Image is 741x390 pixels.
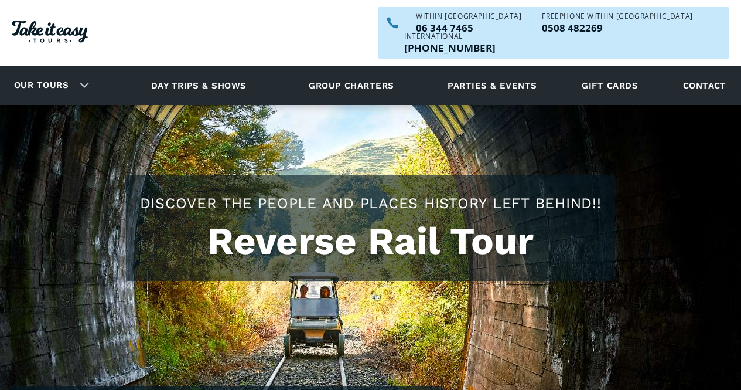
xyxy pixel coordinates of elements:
p: 0508 482269 [542,23,692,33]
a: Group charters [294,69,408,101]
a: Day trips & shows [136,69,261,101]
a: Parties & events [442,69,542,101]
h1: Reverse Rail Tour [138,219,603,263]
h2: Discover the people and places history left behind!! [138,193,603,213]
div: Freephone WITHIN [GEOGRAPHIC_DATA] [542,13,692,20]
a: Call us freephone within NZ on 0508482269 [542,23,692,33]
div: WITHIN [GEOGRAPHIC_DATA] [416,13,521,20]
a: Call us outside of NZ on +6463447465 [404,43,496,53]
a: Contact [677,69,732,101]
p: 06 344 7465 [416,23,521,33]
img: Take it easy Tours logo [12,21,88,43]
p: [PHONE_NUMBER] [404,43,496,53]
a: Our tours [5,72,77,99]
div: International [404,33,496,40]
a: Homepage [12,15,88,52]
a: Call us within NZ on 063447465 [416,23,521,33]
a: Gift cards [576,69,644,101]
